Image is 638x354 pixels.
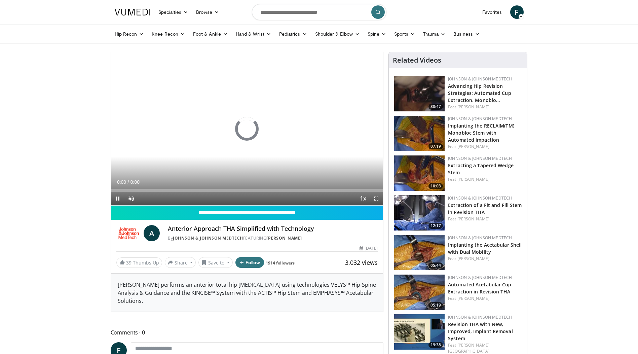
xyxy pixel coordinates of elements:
[428,183,443,189] span: 10:03
[311,27,364,41] a: Shoulder & Elbow
[448,321,513,342] a: Revision THA with New, Improved, Implant Removal System
[394,116,445,151] a: 07:19
[394,155,445,191] a: 10:03
[448,176,522,182] div: Feat.
[115,9,150,15] img: VuMedi Logo
[448,314,512,320] a: Johnson & Johnson MedTech
[457,295,489,301] a: [PERSON_NAME]
[457,144,489,149] a: [PERSON_NAME]
[148,27,189,41] a: Knee Recon
[394,275,445,310] img: d5b2f4bf-f70e-4130-8279-26f7233142ac.150x105_q85_crop-smart_upscale.jpg
[448,242,522,255] a: Implanting the Acetabular Shell with Dual Mobility
[394,76,445,111] a: 38:47
[117,179,126,185] span: 0:00
[111,274,383,312] div: [PERSON_NAME] performs an anterior total hip [MEDICAL_DATA] using technologies VELYS™ Hip-Spine A...
[232,27,275,41] a: Hand & Wrist
[448,116,512,121] a: Johnson & Johnson MedTech
[510,5,524,19] a: F
[126,259,132,266] span: 39
[448,144,522,150] div: Feat.
[448,162,514,176] a: Extracting a Tapered Wedge Stem
[168,225,378,233] h4: Anterior Approach THA Simplified with Technology
[192,5,223,19] a: Browse
[144,225,160,241] a: A
[428,223,443,229] span: 12:17
[189,27,232,41] a: Foot & Ankle
[111,192,124,205] button: Pause
[124,192,138,205] button: Unmute
[235,257,264,268] button: Follow
[173,235,243,241] a: Johnson & Johnson MedTech
[428,302,443,308] span: 05:19
[111,52,383,206] video-js: Video Player
[360,245,378,251] div: [DATE]
[448,202,522,215] a: Extraction of a Fit and Fill Stem in Revision THA
[457,216,489,222] a: [PERSON_NAME]
[448,76,512,82] a: Johnson & Johnson MedTech
[130,179,140,185] span: 0:00
[428,262,443,269] span: 05:44
[428,342,443,348] span: 19:38
[345,258,378,267] span: 3,032 views
[394,195,445,231] a: 12:17
[448,342,490,354] a: [PERSON_NAME][GEOGRAPHIC_DATA],
[394,235,445,270] a: 05:44
[116,257,162,268] a: 39 Thumbs Up
[448,216,522,222] div: Feat.
[428,104,443,110] span: 38:47
[275,27,311,41] a: Pediatrics
[394,195,445,231] img: 82aed312-2a25-4631-ae62-904ce62d2708.150x105_q85_crop-smart_upscale.jpg
[448,295,522,302] div: Feat.
[168,235,378,241] div: By FEATURING
[394,116,445,151] img: ffc33e66-92ed-4f11-95c4-0a160745ec3c.150x105_q85_crop-smart_upscale.jpg
[394,314,445,350] a: 19:38
[165,257,196,268] button: Share
[266,260,295,266] a: 1914 followers
[478,5,506,19] a: Favorites
[448,281,511,295] a: Automated Acetabular Cup Extraction in Revision THA
[111,328,384,337] span: Comments 0
[364,27,390,41] a: Spine
[448,104,522,110] div: Feat.
[111,27,148,41] a: Hip Recon
[428,143,443,149] span: 07:19
[394,76,445,111] img: 9f1a5b5d-2ba5-4c40-8e0c-30b4b8951080.150x105_q85_crop-smart_upscale.jpg
[448,195,512,201] a: Johnson & Johnson MedTech
[394,155,445,191] img: 0b84e8e2-d493-4aee-915d-8b4f424ca292.150x105_q85_crop-smart_upscale.jpg
[390,27,419,41] a: Sports
[457,256,489,261] a: [PERSON_NAME]
[394,275,445,310] a: 05:19
[252,4,386,20] input: Search topics, interventions
[393,56,441,64] h4: Related Videos
[394,235,445,270] img: 9c1ab193-c641-4637-bd4d-10334871fca9.150x105_q85_crop-smart_upscale.jpg
[116,225,141,241] img: Johnson & Johnson MedTech
[128,179,129,185] span: /
[448,122,514,143] a: Implanting the RECLAIM(TM) Monobloc Stem with Automated impaction
[448,83,511,103] a: Advancing Hip Revision Strategies: Automated Cup Extraction, Monoblo…
[198,257,233,268] button: Save to
[370,192,383,205] button: Fullscreen
[111,189,383,192] div: Progress Bar
[356,192,370,205] button: Playback Rate
[448,256,522,262] div: Feat.
[394,314,445,350] img: 9517a7b7-3955-4e04-bf19-7ba39c1d30c4.150x105_q85_crop-smart_upscale.jpg
[449,27,484,41] a: Business
[266,235,302,241] a: [PERSON_NAME]
[448,235,512,241] a: Johnson & Johnson MedTech
[457,176,489,182] a: [PERSON_NAME]
[154,5,192,19] a: Specialties
[448,155,512,161] a: Johnson & Johnson MedTech
[457,104,489,110] a: [PERSON_NAME]
[419,27,450,41] a: Trauma
[448,275,512,280] a: Johnson & Johnson MedTech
